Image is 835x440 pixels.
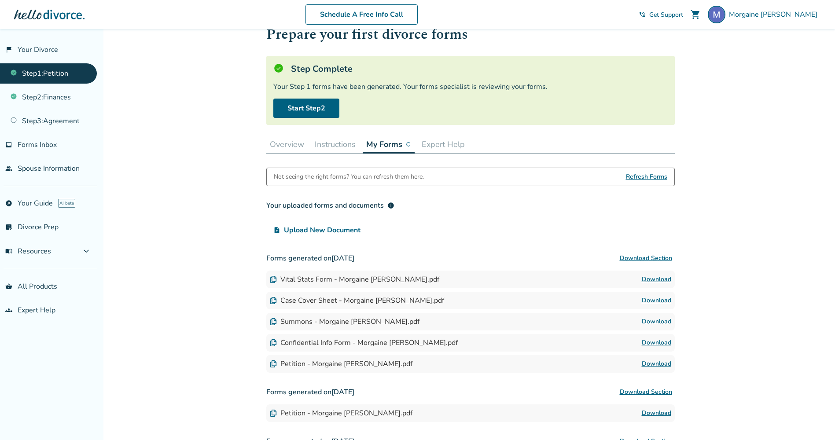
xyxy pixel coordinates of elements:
[266,136,308,153] button: Overview
[266,24,675,45] h1: Prepare your first divorce forms
[5,224,12,231] span: list_alt_check
[270,360,277,367] img: Document
[273,227,280,234] span: upload_file
[690,9,701,20] span: shopping_cart
[5,283,12,290] span: shopping_basket
[617,249,675,267] button: Download Section
[270,339,277,346] img: Document
[5,141,12,148] span: inbox
[81,246,92,257] span: expand_more
[708,6,725,23] img: Morgaine Salazar
[5,165,12,172] span: people
[270,408,412,418] div: Petition - Morgaine [PERSON_NAME].pdf
[626,168,667,186] span: Refresh Forms
[270,338,458,348] div: Confidential Info Form - Morgaine [PERSON_NAME].pdf
[418,136,468,153] button: Expert Help
[270,296,444,305] div: Case Cover Sheet - Morgaine [PERSON_NAME].pdf
[387,202,394,209] span: info
[649,11,683,19] span: Get Support
[617,383,675,401] button: Download Section
[266,383,675,401] h3: Forms generated on [DATE]
[791,398,835,440] iframe: Chat Widget
[58,199,75,208] span: AI beta
[5,200,12,207] span: explore
[270,275,439,284] div: Vital Stats Form - Morgaine [PERSON_NAME].pdf
[642,295,671,306] a: Download
[273,99,339,118] a: Start Step2
[305,4,418,25] a: Schedule A Free Info Call
[273,82,668,92] div: Your Step 1 forms have been generated. Your forms specialist is reviewing your forms.
[639,11,646,18] span: phone_in_talk
[5,248,12,255] span: menu_book
[642,274,671,285] a: Download
[270,297,277,304] img: Document
[5,246,51,256] span: Resources
[284,225,360,235] span: Upload New Document
[270,410,277,417] img: Document
[5,307,12,314] span: groups
[5,46,12,53] span: flag_2
[642,337,671,348] a: Download
[266,200,394,211] div: Your uploaded forms and documents
[291,63,353,75] h5: Step Complete
[270,318,277,325] img: Document
[642,316,671,327] a: Download
[266,249,675,267] h3: Forms generated on [DATE]
[406,142,411,147] img: ...
[729,10,821,19] span: Morgaine [PERSON_NAME]
[639,11,683,19] a: phone_in_talkGet Support
[270,276,277,283] img: Document
[270,317,419,326] div: Summons - Morgaine [PERSON_NAME].pdf
[274,168,424,186] div: Not seeing the right forms? You can refresh them here.
[18,140,57,150] span: Forms Inbox
[270,359,412,369] div: Petition - Morgaine [PERSON_NAME].pdf
[642,408,671,418] a: Download
[363,136,415,154] button: My Forms
[311,136,359,153] button: Instructions
[642,359,671,369] a: Download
